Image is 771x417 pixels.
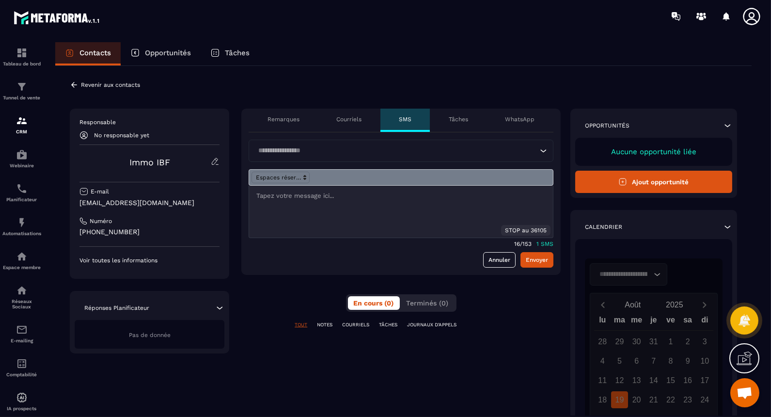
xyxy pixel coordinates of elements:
[585,122,629,129] p: Opportunités
[501,225,551,236] div: STOP au 36105
[2,351,41,385] a: accountantaccountantComptabilité
[348,296,400,310] button: En cours (0)
[730,378,759,407] a: Ouvrir le chat
[16,324,28,336] img: email
[55,42,121,65] a: Contacts
[2,176,41,209] a: schedulerschedulerPlanificateur
[79,257,220,264] p: Voir toutes les informations
[342,321,369,328] p: COURRIELS
[575,171,732,193] button: Ajout opportunité
[16,358,28,369] img: accountant
[514,241,522,247] p: 16/
[2,40,41,74] a: formationformationTableau de bord
[520,252,553,268] button: Envoyer
[407,299,449,307] span: Terminés (0)
[90,217,112,225] p: Numéro
[399,115,411,123] p: SMS
[145,48,191,57] p: Opportunités
[121,42,201,65] a: Opportunités
[129,157,170,167] a: Immo IBF
[2,163,41,168] p: Webinaire
[317,321,332,328] p: NOTES
[2,129,41,134] p: CRM
[16,251,28,262] img: automations
[449,115,468,123] p: Tâches
[16,81,28,93] img: formation
[354,299,394,307] span: En cours (0)
[129,332,171,338] span: Pas de donnée
[16,285,28,296] img: social-network
[505,115,535,123] p: WhatsApp
[2,277,41,317] a: social-networksocial-networkRéseaux Sociaux
[16,115,28,127] img: formation
[2,406,41,411] p: IA prospects
[2,108,41,142] a: formationformationCRM
[2,197,41,202] p: Planificateur
[16,183,28,194] img: scheduler
[81,81,140,88] p: Revenir aux contacts
[536,241,553,247] p: 1 SMS
[585,147,723,156] p: Aucune opportunité liée
[94,132,149,139] p: No responsable yet
[336,115,362,123] p: Courriels
[2,231,41,236] p: Automatisations
[16,149,28,160] img: automations
[249,140,553,162] div: Search for option
[295,321,307,328] p: TOUT
[267,115,299,123] p: Remarques
[522,241,532,247] p: 153
[16,217,28,228] img: automations
[2,317,41,351] a: emailemailE-mailing
[2,61,41,66] p: Tableau de bord
[407,321,456,328] p: JOURNAUX D'APPELS
[16,392,28,403] img: automations
[14,9,101,26] img: logo
[255,145,537,156] input: Search for option
[2,299,41,309] p: Réseaux Sociaux
[79,118,220,126] p: Responsable
[2,142,41,176] a: automationsautomationsWebinaire
[91,188,109,195] p: E-mail
[585,223,622,231] p: Calendrier
[2,372,41,377] p: Comptabilité
[225,48,250,57] p: Tâches
[79,198,220,208] p: [EMAIL_ADDRESS][DOMAIN_NAME]
[201,42,259,65] a: Tâches
[2,74,41,108] a: formationformationTunnel de vente
[79,48,111,57] p: Contacts
[2,243,41,277] a: automationsautomationsEspace membre
[379,321,397,328] p: TÂCHES
[16,47,28,59] img: formation
[84,304,149,312] p: Réponses Planificateur
[2,338,41,343] p: E-mailing
[401,296,455,310] button: Terminés (0)
[2,95,41,100] p: Tunnel de vente
[79,227,220,237] p: [PHONE_NUMBER]
[2,265,41,270] p: Espace membre
[483,252,516,268] a: Annuler
[2,209,41,243] a: automationsautomationsAutomatisations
